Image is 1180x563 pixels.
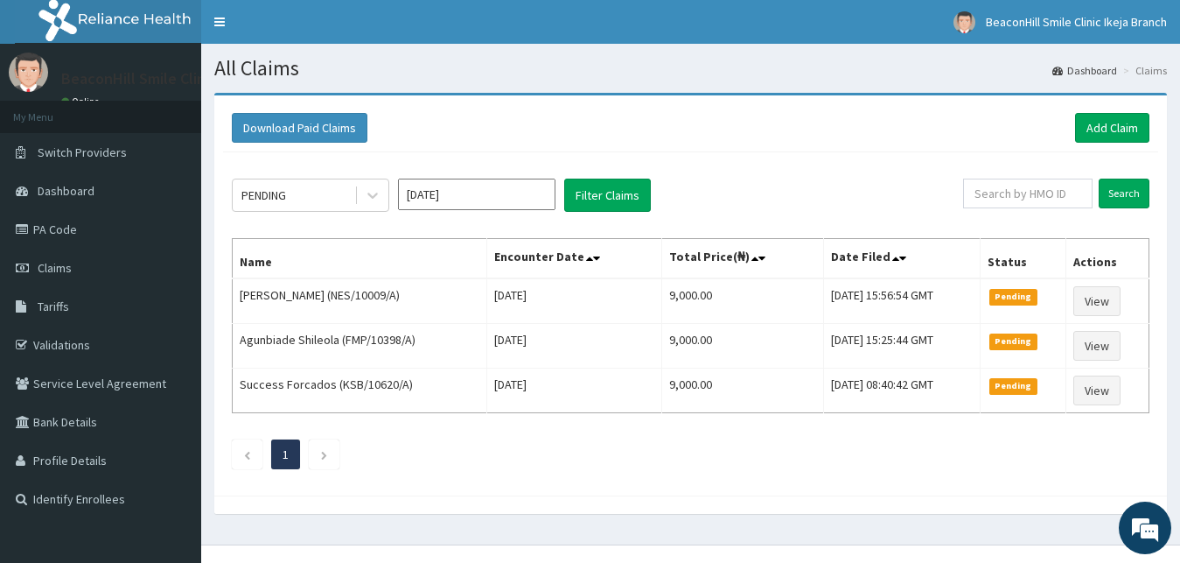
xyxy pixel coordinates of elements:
a: Online [61,95,103,108]
span: Tariffs [38,299,69,314]
td: 9,000.00 [661,324,823,369]
input: Search [1099,179,1149,208]
td: [DATE] 15:56:54 GMT [824,278,981,324]
td: 9,000.00 [661,278,823,324]
td: [DATE] [486,369,661,413]
a: Dashboard [1052,63,1117,78]
td: [DATE] [486,324,661,369]
span: Pending [989,289,1037,305]
input: Select Month and Year [398,179,555,210]
th: Name [233,239,487,279]
a: Next page [320,447,328,462]
img: User Image [9,53,48,92]
a: Add Claim [1075,113,1149,143]
a: Previous page [243,447,251,462]
td: Success Forcados (KSB/10620/A) [233,369,487,413]
span: Pending [989,334,1037,349]
a: View [1073,286,1121,316]
button: Filter Claims [564,179,651,212]
p: BeaconHill Smile Clinic Ikeja Branch [61,71,304,87]
span: BeaconHill Smile Clinic Ikeja Branch [986,14,1167,30]
img: User Image [953,11,975,33]
td: [DATE] 15:25:44 GMT [824,324,981,369]
span: Pending [989,378,1037,394]
th: Total Price(₦) [661,239,823,279]
span: Dashboard [38,183,94,199]
td: [DATE] [486,278,661,324]
td: [PERSON_NAME] (NES/10009/A) [233,278,487,324]
th: Encounter Date [486,239,661,279]
div: PENDING [241,186,286,204]
h1: All Claims [214,57,1167,80]
a: View [1073,376,1121,405]
span: Claims [38,260,72,276]
li: Claims [1119,63,1167,78]
span: Switch Providers [38,144,127,160]
a: Page 1 is your current page [283,447,289,462]
th: Status [981,239,1066,279]
th: Date Filed [824,239,981,279]
th: Actions [1066,239,1149,279]
input: Search by HMO ID [963,179,1093,208]
button: Download Paid Claims [232,113,367,143]
td: Agunbiade Shileola (FMP/10398/A) [233,324,487,369]
td: 9,000.00 [661,369,823,413]
a: View [1073,331,1121,361]
td: [DATE] 08:40:42 GMT [824,369,981,413]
